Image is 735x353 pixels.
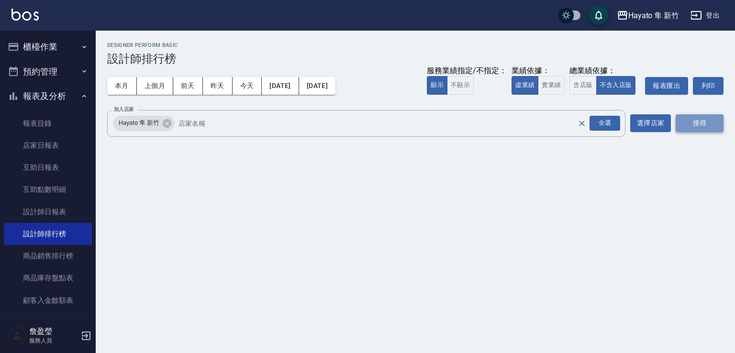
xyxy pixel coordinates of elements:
a: 設計師日報表 [4,201,92,223]
button: save [589,6,608,25]
button: 預約管理 [4,59,92,84]
button: 前天 [173,77,203,95]
button: 登出 [687,7,724,24]
button: 列印 [693,77,724,95]
button: 櫃檯作業 [4,34,92,59]
div: 總業績依據： [569,66,640,76]
label: 加入店家 [114,106,134,113]
button: [DATE] [262,77,299,95]
h3: 設計師排行榜 [107,52,724,66]
img: Logo [11,9,39,21]
button: 含店販 [569,76,596,95]
button: 報表及分析 [4,84,92,109]
input: 店家名稱 [176,115,594,132]
a: 互助日報表 [4,156,92,178]
button: 今天 [233,77,262,95]
button: Open [588,114,622,132]
button: 實業績 [538,76,565,95]
button: 虛業績 [512,76,538,95]
button: [DATE] [299,77,335,95]
button: 選擇店家 [630,114,671,132]
button: 本月 [107,77,137,95]
a: 設計師排行榜 [4,223,92,245]
button: 搜尋 [676,114,724,132]
button: 不顯示 [447,76,474,95]
a: 店家日報表 [4,134,92,156]
button: Hayato 隼 新竹 [613,6,683,25]
a: 報表目錄 [4,112,92,134]
button: 不含入店販 [596,76,636,95]
button: 顯示 [427,76,447,95]
a: 商品銷售排行榜 [4,245,92,267]
button: 昨天 [203,77,233,95]
div: Hayato 隼 新竹 [113,116,175,131]
button: Clear [575,117,589,130]
button: 報表匯出 [645,77,688,95]
a: 顧客卡券餘額表 [4,311,92,333]
a: 商品庫存盤點表 [4,267,92,289]
div: Hayato 隼 新竹 [628,10,679,22]
h2: Designer Perform Basic [107,42,724,48]
div: 服務業績指定/不指定： [427,66,507,76]
div: 業績依據： [512,66,565,76]
span: Hayato 隼 新竹 [113,118,165,128]
div: 全選 [590,116,620,131]
img: Person [8,326,27,345]
h5: 詹盈瑩 [29,327,78,336]
a: 顧客入金餘額表 [4,289,92,311]
p: 服務人員 [29,336,78,345]
button: 上個月 [137,77,173,95]
a: 互助點數明細 [4,178,92,200]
